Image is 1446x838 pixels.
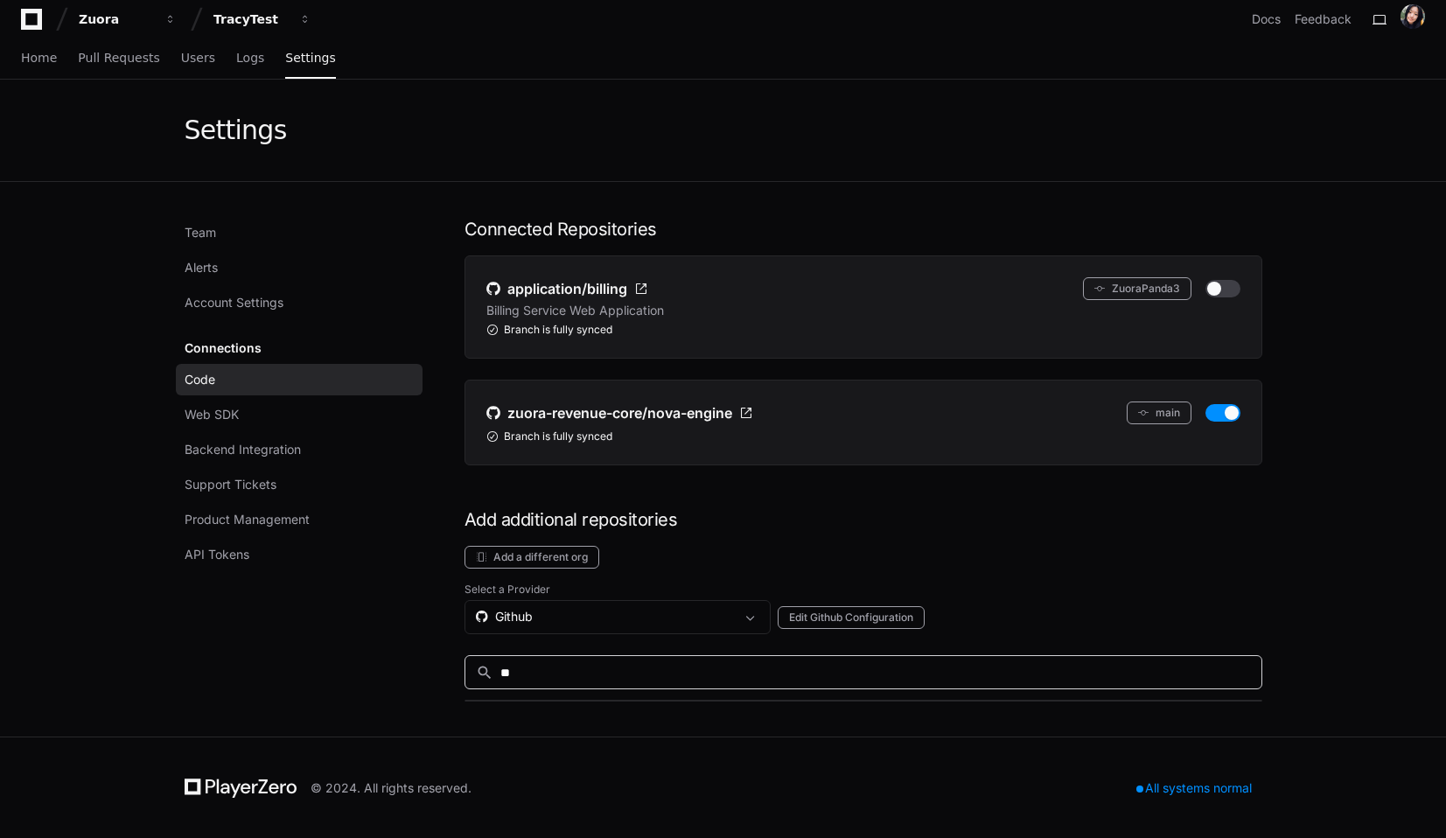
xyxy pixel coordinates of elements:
[285,38,335,79] a: Settings
[72,3,184,35] button: Zuora
[486,402,753,424] a: zuora-revenue-core/nova-engine
[176,434,423,465] a: Backend Integration
[1083,277,1191,300] button: ZuoraPanda3
[185,546,249,563] span: API Tokens
[176,364,423,395] a: Code
[465,546,599,569] button: Add a different org
[185,476,276,493] span: Support Tickets
[21,38,57,79] a: Home
[1252,10,1281,28] a: Docs
[185,115,287,146] div: Settings
[185,294,283,311] span: Account Settings
[486,429,1240,443] div: Branch is fully synced
[1126,776,1262,800] div: All systems normal
[185,441,301,458] span: Backend Integration
[476,608,735,625] div: Github
[176,399,423,430] a: Web SDK
[176,469,423,500] a: Support Tickets
[176,504,423,535] a: Product Management
[176,287,423,318] a: Account Settings
[486,323,1240,337] div: Branch is fully synced
[778,606,925,629] button: Edit Github Configuration
[1401,4,1425,29] img: ACg8ocLHYU8Q_QVc2aH0uWWb68hicQ26ALs8diVHP6v8XvCwTS-KVGiV=s96-c
[213,10,289,28] div: TracyTest
[476,664,493,681] mat-icon: search
[185,224,216,241] span: Team
[311,779,472,797] div: © 2024. All rights reserved.
[486,277,648,300] a: application/billing
[79,10,154,28] div: Zuora
[1127,402,1191,424] button: main
[185,406,239,423] span: Web SDK
[176,217,423,248] a: Team
[465,507,1262,532] h1: Add additional repositories
[236,38,264,79] a: Logs
[181,38,215,79] a: Users
[236,52,264,63] span: Logs
[465,583,1262,597] label: Select a Provider
[1295,10,1352,28] button: Feedback
[176,539,423,570] a: API Tokens
[486,302,664,319] p: Billing Service Web Application
[185,259,218,276] span: Alerts
[185,371,215,388] span: Code
[206,3,318,35] button: TracyTest
[78,52,159,63] span: Pull Requests
[21,52,57,63] span: Home
[285,52,335,63] span: Settings
[78,38,159,79] a: Pull Requests
[185,511,310,528] span: Product Management
[507,402,732,423] span: zuora-revenue-core/nova-engine
[465,217,1262,241] h1: Connected Repositories
[181,52,215,63] span: Users
[176,252,423,283] a: Alerts
[507,278,627,299] span: application/billing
